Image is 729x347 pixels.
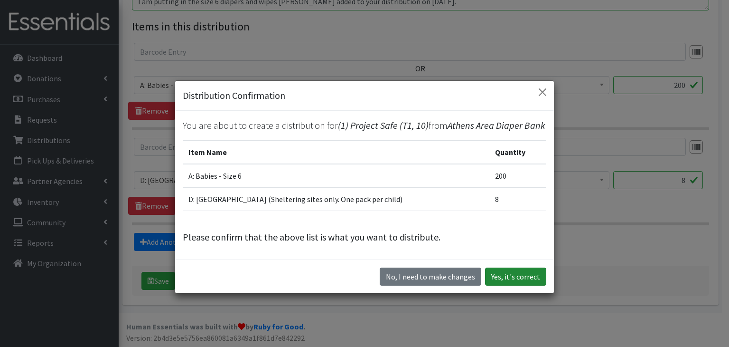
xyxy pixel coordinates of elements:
th: Item Name [183,140,489,164]
p: You are about to create a distribution for from [183,118,546,133]
button: Yes, it's correct [485,268,546,286]
p: Please confirm that the above list is what you want to distribute. [183,230,546,244]
span: Athens Area Diaper Bank [448,119,545,131]
td: 200 [489,164,546,188]
td: D: [GEOGRAPHIC_DATA] (Sheltering sites only. One pack per child) [183,187,489,211]
th: Quantity [489,140,546,164]
span: (1) Project Safe (T1, 10) [338,119,429,131]
td: 8 [489,187,546,211]
button: Close [535,85,550,100]
button: No I need to make changes [380,268,481,286]
td: A: Babies - Size 6 [183,164,489,188]
h5: Distribution Confirmation [183,88,285,103]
